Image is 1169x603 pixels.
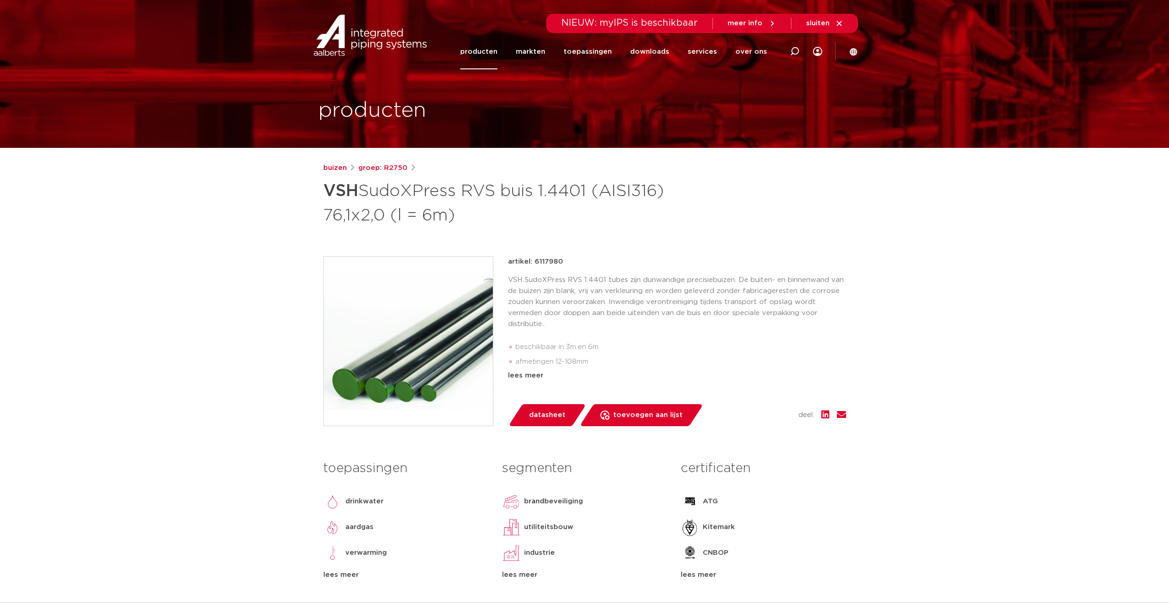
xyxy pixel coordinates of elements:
span: meer info [728,20,762,27]
a: over ons [735,34,767,69]
div: lees meer [681,569,846,580]
span: deel: [798,410,814,421]
h1: producten [318,96,426,125]
img: verwarming [323,544,342,562]
p: artikel: 6117980 [508,256,563,267]
img: utiliteitsbouw [502,518,520,536]
p: verwarming [345,547,387,558]
a: markten [516,34,545,69]
img: CNBOP [681,544,699,562]
a: toepassingen [564,34,612,69]
p: utiliteitsbouw [524,522,573,533]
img: industrie [502,544,520,562]
img: brandbeveiliging [502,492,520,511]
strong: VSH [323,183,358,199]
li: afmetingen 12-108mm [515,355,846,369]
p: brandbeveiliging [524,496,583,507]
p: CNBOP [703,547,729,558]
span: toevoegen aan lijst [613,408,683,423]
p: drinkwater [345,496,384,507]
a: datasheet [508,404,586,426]
span: datasheet [529,408,565,423]
h3: certificaten [681,459,846,478]
a: downloads [630,34,669,69]
a: producten [460,34,497,69]
li: beschikbaar in 3m en 6m [515,340,846,355]
span: sluiten [806,20,830,27]
h3: toepassingen [323,459,488,478]
p: industrie [524,547,555,558]
div: lees meer [508,370,846,381]
img: Product Image for VSH SudoXPress RVS buis 1.4401 (AISI316) 76,1x2,0 (l = 6m) [324,257,493,426]
div: lees meer [502,569,667,580]
img: Kitemark [681,518,699,536]
p: ATG [703,496,718,507]
a: sluiten [806,19,843,28]
img: aardgas [323,518,342,536]
p: aardgas [345,522,373,533]
img: drinkwater [323,492,342,511]
div: lees meer [323,569,488,580]
span: NIEUW: myIPS is beschikbaar [561,18,698,28]
a: groep: R2750 [358,163,407,174]
p: Kitemark [703,522,735,533]
img: ATG [681,492,699,511]
nav: Menu [460,34,767,69]
h1: SudoXPress RVS buis 1.4401 (AISI316) 76,1x2,0 (l = 6m) [323,177,668,227]
h3: segmenten [502,459,667,478]
p: VSH SudoXPress RVS 1.4401 tubes zijn dunwandige precisiebuizen. De buiten- en binnenwand van de b... [508,275,846,330]
a: buizen [323,163,347,174]
a: meer info [728,19,776,28]
a: services [688,34,717,69]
